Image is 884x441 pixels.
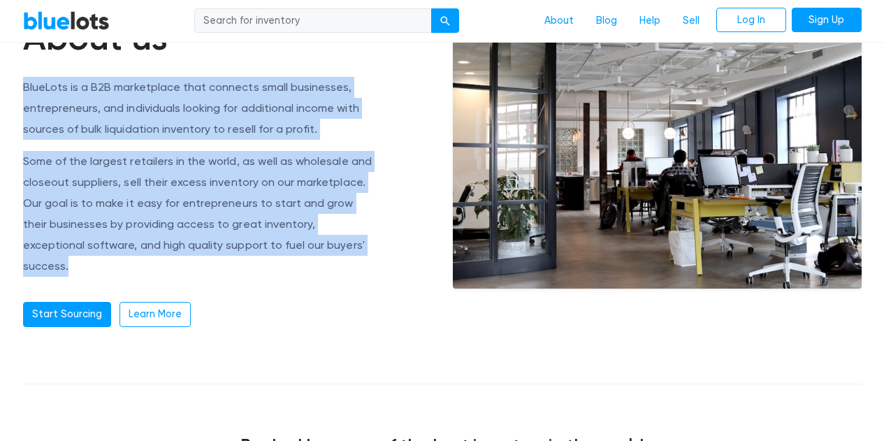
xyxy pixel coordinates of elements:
p: BlueLots is a B2B marketplace that connects small businesses, entrepreneurs, and individuals look... [23,77,376,140]
a: Sign Up [792,8,862,33]
a: Learn More [119,302,191,327]
a: BlueLots [23,10,110,31]
a: Help [628,8,672,34]
p: Some of the largest retailers in the world, as well as wholesale and closeout suppliers, sell the... [23,151,376,277]
a: Start Sourcing [23,302,111,327]
a: About [533,8,585,34]
a: Sell [672,8,711,34]
a: Blog [585,8,628,34]
input: Search for inventory [194,8,432,34]
img: office-e6e871ac0602a9b363ffc73e1d17013cb30894adc08fbdb38787864bb9a1d2fe.jpg [453,17,862,289]
a: Log In [716,8,786,33]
